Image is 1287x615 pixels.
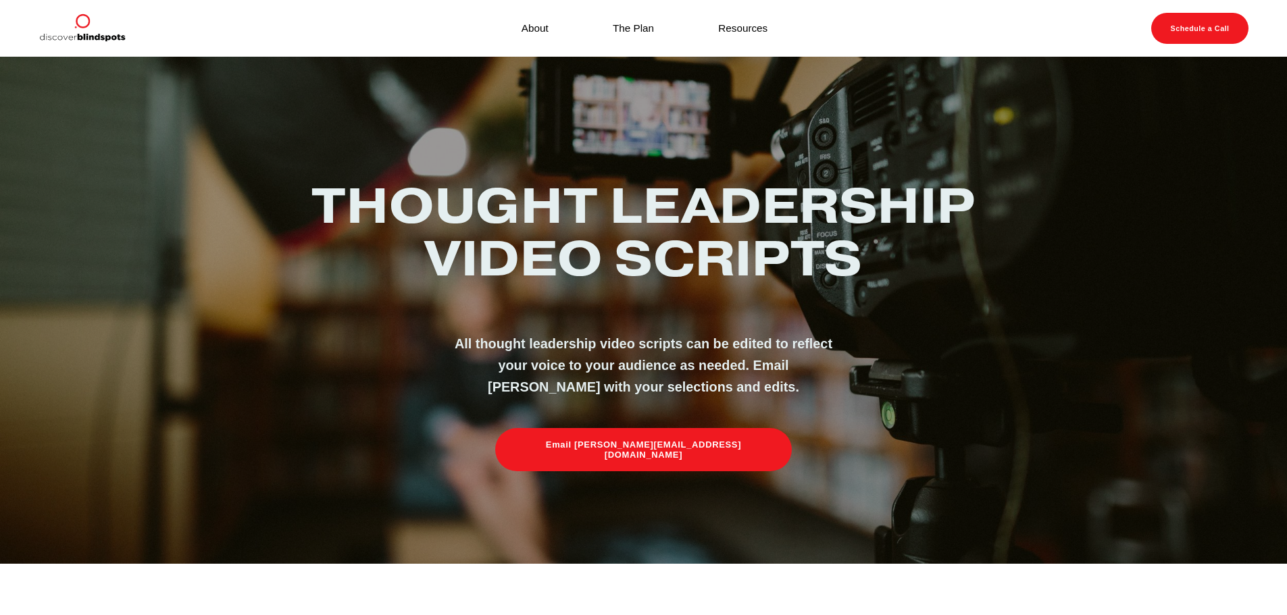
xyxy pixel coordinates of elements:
[613,19,654,37] a: The Plan
[495,428,792,471] a: Email [PERSON_NAME][EMAIL_ADDRESS][DOMAIN_NAME]
[522,19,549,37] a: About
[1151,13,1248,44] a: Schedule a Call
[455,336,836,394] strong: All thought leadership video scripts can be edited to reflect your voice to your audience as need...
[293,180,995,285] h2: Thought Leadership Video Scripts
[718,19,767,37] a: Resources
[39,13,125,44] img: Discover Blind Spots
